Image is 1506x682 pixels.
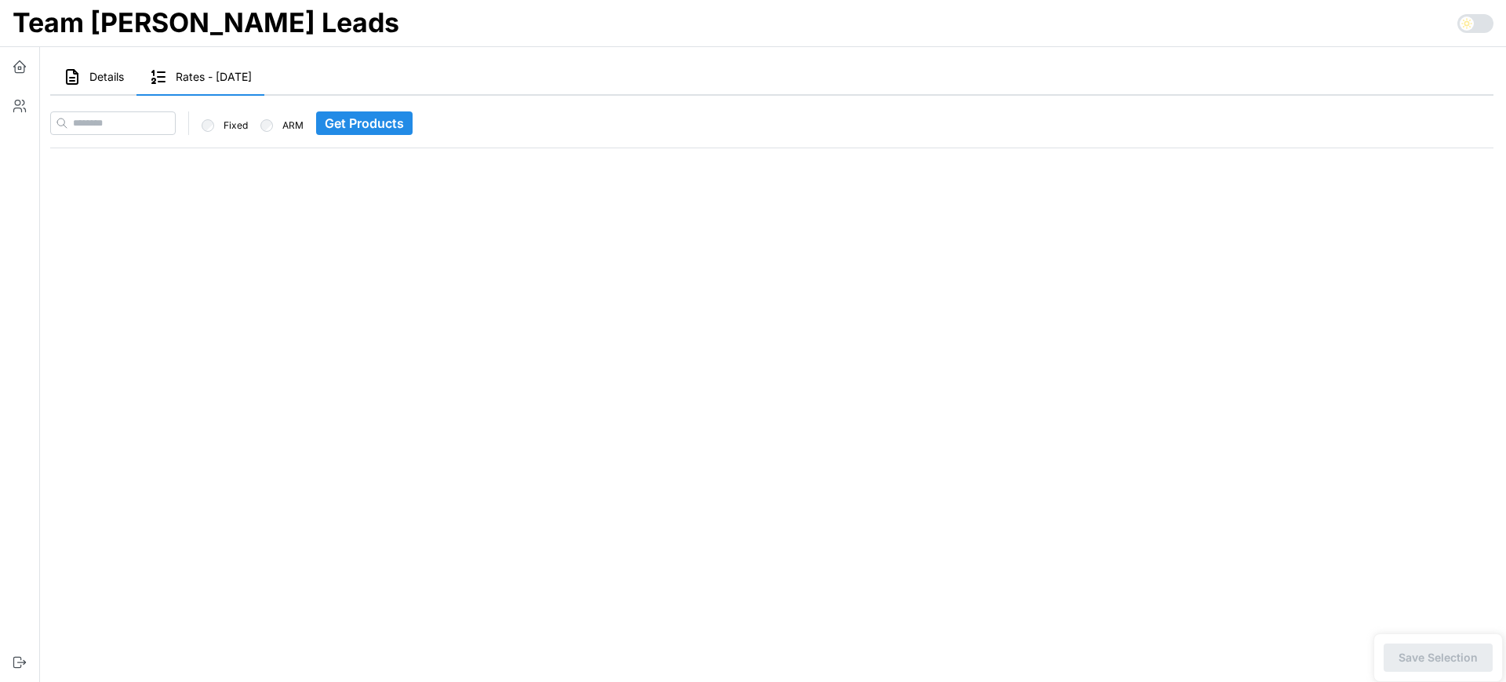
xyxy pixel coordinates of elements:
[1384,644,1493,672] button: Save Selection
[325,112,404,134] span: Get Products
[214,119,248,132] label: Fixed
[89,71,124,82] span: Details
[1399,644,1478,671] span: Save Selection
[316,111,413,135] button: Get Products
[273,119,304,132] label: ARM
[13,5,399,40] h1: Team [PERSON_NAME] Leads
